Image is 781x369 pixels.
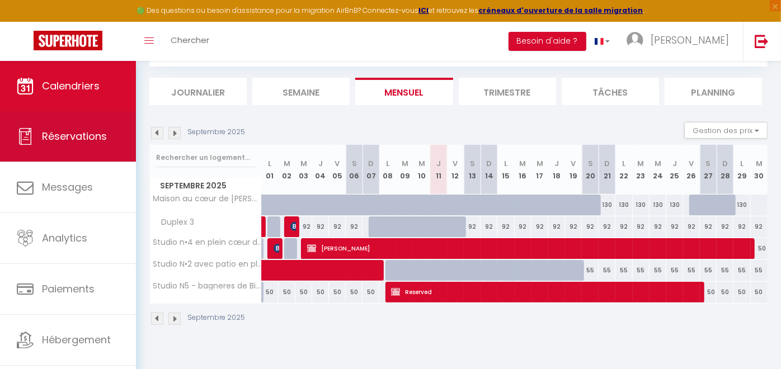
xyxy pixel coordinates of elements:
[599,195,615,215] div: 130
[582,145,599,195] th: 20
[706,158,711,169] abbr: S
[355,78,453,105] li: Mensuel
[329,282,346,302] div: 50
[650,145,666,195] th: 24
[733,282,750,302] div: 50
[633,216,650,237] div: 92
[307,238,749,259] span: [PERSON_NAME]
[464,145,481,195] th: 13
[666,145,683,195] th: 25
[312,216,329,237] div: 92
[279,145,295,195] th: 02
[470,158,475,169] abbr: S
[152,195,264,203] span: Maison au cœur de [PERSON_NAME][GEOGRAPHIC_DATA]
[329,216,346,237] div: 92
[650,216,666,237] div: 92
[479,6,643,15] a: créneaux d'ouverture de la salle migration
[402,158,408,169] abbr: M
[751,282,768,302] div: 50
[363,145,379,195] th: 07
[262,216,267,238] a: [PERSON_NAME]
[187,127,245,138] p: Septembre 2025
[700,145,717,195] th: 27
[733,260,750,281] div: 55
[684,122,768,139] button: Gestion des prix
[562,78,659,105] li: Tâches
[666,260,683,281] div: 55
[666,216,683,237] div: 92
[486,158,492,169] abbr: D
[599,145,615,195] th: 21
[152,282,264,290] span: Studio N5 - bagneres de Bigorre
[335,158,340,169] abbr: V
[741,158,744,169] abbr: L
[520,158,526,169] abbr: M
[700,216,717,237] div: 92
[42,129,107,143] span: Réservations
[582,216,599,237] div: 92
[295,145,312,195] th: 03
[274,238,279,259] span: [PERSON_NAME]
[615,195,632,215] div: 130
[252,78,350,105] li: Semaine
[295,282,312,302] div: 50
[689,158,694,169] abbr: V
[651,33,729,47] span: [PERSON_NAME]
[633,260,650,281] div: 55
[755,34,769,48] img: logout
[481,216,497,237] div: 92
[42,333,111,347] span: Hébergement
[515,216,531,237] div: 92
[565,216,582,237] div: 92
[548,145,565,195] th: 18
[733,145,750,195] th: 29
[683,260,700,281] div: 55
[582,260,599,281] div: 55
[9,4,43,38] button: Ouvrir le widget de chat LiveChat
[397,145,413,195] th: 09
[352,158,357,169] abbr: S
[537,158,543,169] abbr: M
[346,282,363,302] div: 50
[623,158,626,169] abbr: L
[505,158,508,169] abbr: L
[509,32,586,51] button: Besoin d'aide ?
[497,145,514,195] th: 15
[700,282,717,302] div: 50
[413,145,430,195] th: 10
[318,158,323,169] abbr: J
[717,216,733,237] div: 92
[531,145,548,195] th: 17
[633,145,650,195] th: 23
[571,158,576,169] abbr: V
[565,145,582,195] th: 19
[284,158,290,169] abbr: M
[464,216,481,237] div: 92
[187,313,245,323] p: Septembre 2025
[279,282,295,302] div: 50
[733,195,750,215] div: 130
[666,195,683,215] div: 130
[599,260,615,281] div: 55
[751,216,768,237] div: 92
[717,260,733,281] div: 55
[751,238,768,259] div: 50
[156,148,255,168] input: Rechercher un logement...
[262,145,279,195] th: 01
[171,34,209,46] span: Chercher
[379,145,396,195] th: 08
[615,145,632,195] th: 22
[42,79,100,93] span: Calendriers
[329,145,346,195] th: 05
[615,260,632,281] div: 55
[346,145,363,195] th: 06
[149,78,247,105] li: Journalier
[436,158,441,169] abbr: J
[42,180,93,194] span: Messages
[346,216,363,237] div: 92
[363,282,379,302] div: 50
[312,145,329,195] th: 04
[683,216,700,237] div: 92
[391,281,699,302] span: Reserved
